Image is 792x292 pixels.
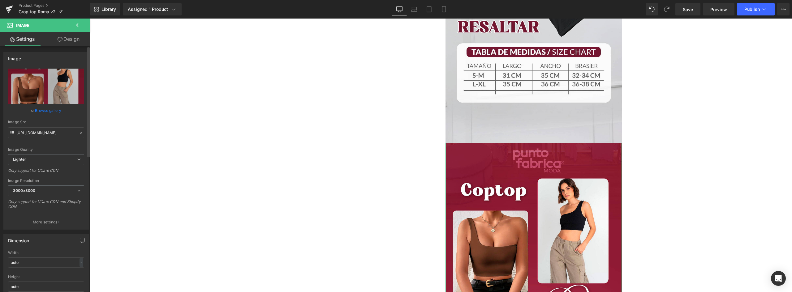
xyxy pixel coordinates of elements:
div: Image [8,53,21,61]
div: Assigned 1 Product [128,6,177,12]
button: More settings [4,215,88,229]
span: Image [16,23,29,28]
input: auto [8,257,84,268]
span: Publish [744,7,760,12]
button: Redo [661,3,673,15]
span: Crop top Roma v2 [19,9,56,14]
span: Library [101,6,116,12]
a: Desktop [392,3,407,15]
span: Save [683,6,693,13]
div: Width [8,251,84,255]
input: Link [8,127,84,138]
a: Preview [703,3,734,15]
a: Tablet [422,3,437,15]
span: Preview [710,6,727,13]
a: Laptop [407,3,422,15]
div: Image Resolution [8,179,84,183]
div: Open Intercom Messenger [771,271,786,286]
div: - [80,258,83,267]
button: Undo [646,3,658,15]
b: Lighter [13,157,26,162]
div: Only support for UCare CDN and Shopify CDN [8,199,84,213]
a: Product Pages [19,3,90,8]
p: More settings [33,219,58,225]
a: Browse gallery [35,105,61,116]
a: Design [46,32,91,46]
div: or [8,107,84,114]
div: Height [8,275,84,279]
a: Mobile [437,3,451,15]
div: Image Quality [8,147,84,152]
a: New Library [90,3,120,15]
div: Only support for UCare CDN [8,168,84,177]
button: Publish [737,3,775,15]
b: 3000x3000 [13,188,35,193]
button: More [777,3,790,15]
input: auto [8,281,84,292]
div: Image Src [8,120,84,124]
div: Dimension [8,235,29,243]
